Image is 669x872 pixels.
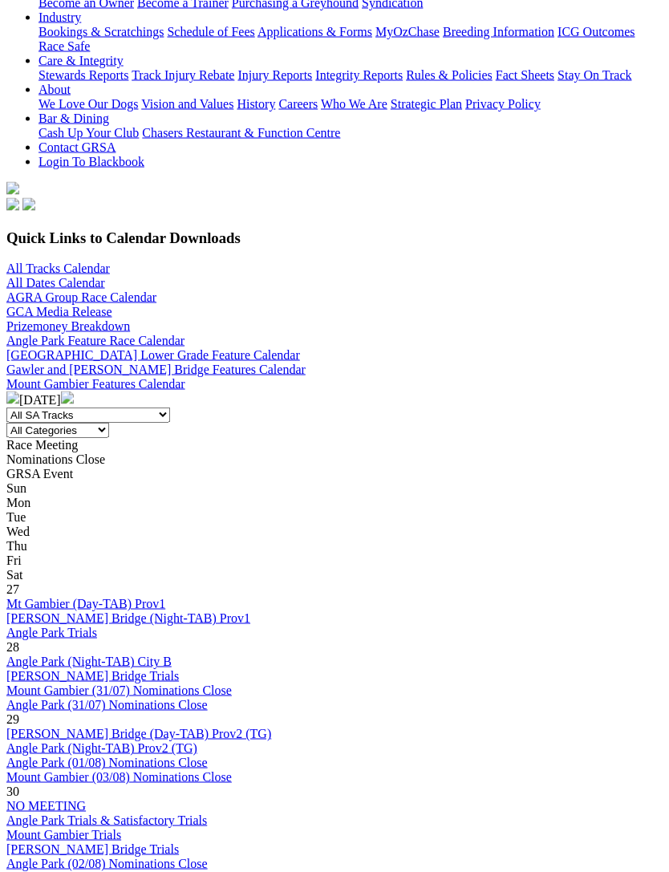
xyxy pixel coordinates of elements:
[443,25,554,39] a: Breeding Information
[6,525,663,539] div: Wed
[6,582,19,596] span: 27
[6,799,86,813] a: NO MEETING
[6,305,112,318] a: GCA Media Release
[6,496,663,510] div: Mon
[321,97,387,111] a: Who We Are
[22,198,35,211] img: twitter.svg
[6,467,663,481] div: GRSA Event
[6,712,19,726] span: 29
[6,452,663,467] div: Nominations Close
[39,97,663,112] div: About
[39,39,90,53] a: Race Safe
[6,363,306,376] a: Gawler and [PERSON_NAME] Bridge Features Calendar
[61,391,74,404] img: chevron-right-pager-white.svg
[6,741,197,755] a: Angle Park (Night-TAB) Prov2 (TG)
[6,828,121,842] a: Mount Gambier Trials
[6,611,250,625] a: [PERSON_NAME] Bridge (Night-TAB) Prov1
[39,97,138,111] a: We Love Our Dogs
[6,182,19,195] img: logo-grsa-white.png
[557,25,635,39] a: ICG Outcomes
[6,377,185,391] a: Mount Gambier Features Calendar
[6,319,130,333] a: Prizemoney Breakdown
[6,391,663,408] div: [DATE]
[142,126,340,140] a: Chasers Restaurant & Function Centre
[6,842,179,856] a: [PERSON_NAME] Bridge Trials
[39,126,139,140] a: Cash Up Your Club
[6,229,663,247] h3: Quick Links to Calendar Downloads
[6,391,19,404] img: chevron-left-pager-white.svg
[465,97,541,111] a: Privacy Policy
[141,97,233,111] a: Vision and Values
[237,68,312,82] a: Injury Reports
[557,68,631,82] a: Stay On Track
[315,68,403,82] a: Integrity Reports
[6,348,300,362] a: [GEOGRAPHIC_DATA] Lower Grade Feature Calendar
[6,683,232,697] a: Mount Gambier (31/07) Nominations Close
[39,112,109,125] a: Bar & Dining
[6,813,207,827] a: Angle Park Trials & Satisfactory Trials
[39,126,663,140] div: Bar & Dining
[6,857,208,870] a: Angle Park (02/08) Nominations Close
[6,198,19,211] img: facebook.svg
[132,68,234,82] a: Track Injury Rebate
[391,97,462,111] a: Strategic Plan
[6,756,208,769] a: Angle Park (01/08) Nominations Close
[39,140,116,154] a: Contact GRSA
[6,626,97,639] a: Angle Park Trials
[6,262,110,275] a: All Tracks Calendar
[496,68,554,82] a: Fact Sheets
[6,554,663,568] div: Fri
[6,785,19,798] span: 30
[39,25,164,39] a: Bookings & Scratchings
[6,640,19,654] span: 28
[39,54,124,67] a: Care & Integrity
[6,698,208,712] a: Angle Park (31/07) Nominations Close
[6,568,663,582] div: Sat
[257,25,372,39] a: Applications & Forms
[39,25,663,54] div: Industry
[237,97,275,111] a: History
[6,481,663,496] div: Sun
[6,655,172,668] a: Angle Park (Night-TAB) City B
[39,68,663,83] div: Care & Integrity
[6,276,105,290] a: All Dates Calendar
[39,68,128,82] a: Stewards Reports
[278,97,318,111] a: Careers
[6,770,232,784] a: Mount Gambier (03/08) Nominations Close
[39,83,71,96] a: About
[6,290,156,304] a: AGRA Group Race Calendar
[6,597,165,610] a: Mt Gambier (Day-TAB) Prov1
[406,68,493,82] a: Rules & Policies
[6,727,271,740] a: [PERSON_NAME] Bridge (Day-TAB) Prov2 (TG)
[6,438,663,452] div: Race Meeting
[39,155,144,168] a: Login To Blackbook
[167,25,254,39] a: Schedule of Fees
[6,510,663,525] div: Tue
[39,10,81,24] a: Industry
[375,25,440,39] a: MyOzChase
[6,669,179,683] a: [PERSON_NAME] Bridge Trials
[6,539,663,554] div: Thu
[6,334,184,347] a: Angle Park Feature Race Calendar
